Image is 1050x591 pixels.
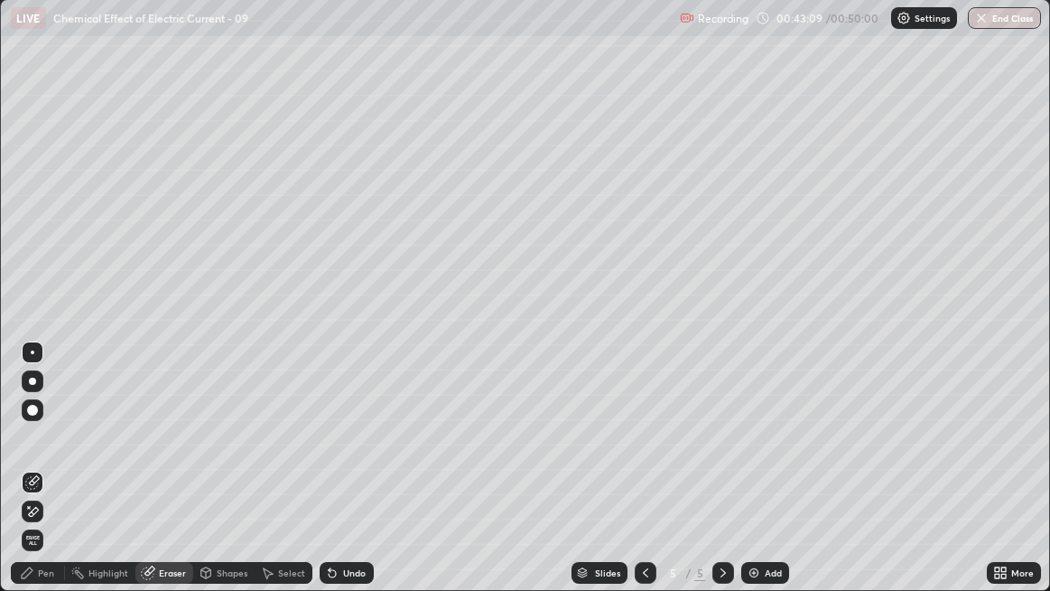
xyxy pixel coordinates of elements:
p: Recording [698,12,748,25]
div: 5 [694,565,705,581]
p: LIVE [16,11,41,25]
div: / [685,568,691,578]
img: class-settings-icons [897,11,911,25]
img: recording.375f2c34.svg [680,11,694,25]
div: More [1011,568,1034,577]
p: Chemical Effect of Electric Current - 09 [53,11,248,25]
div: 5 [664,568,682,578]
div: Eraser [159,568,186,577]
div: Undo [343,568,366,577]
div: Pen [38,568,54,577]
span: Erase all [23,535,42,546]
img: end-class-cross [974,11,989,25]
div: Add [765,568,782,577]
button: End Class [968,7,1041,29]
div: Highlight [88,568,128,577]
p: Settings [915,14,950,23]
div: Shapes [217,568,247,577]
div: Slides [595,568,620,577]
div: Select [278,568,305,577]
img: add-slide-button [747,566,761,580]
